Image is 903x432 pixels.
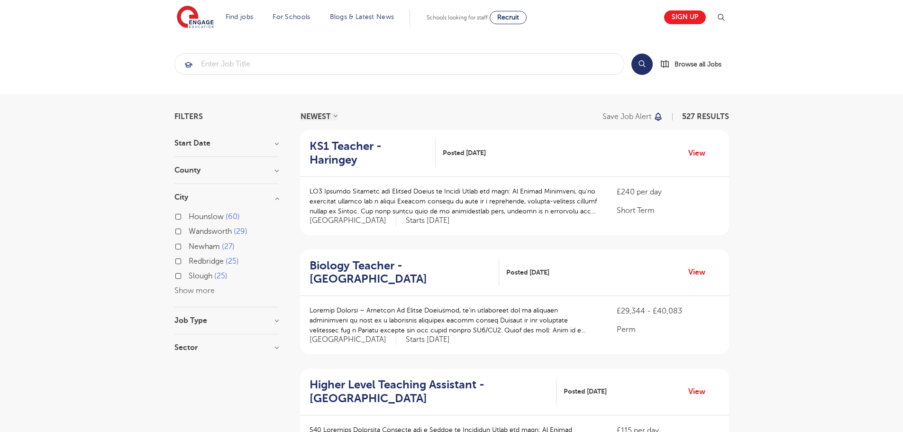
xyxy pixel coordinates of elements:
input: Wandsworth 29 [189,227,195,233]
span: Browse all Jobs [675,59,721,70]
input: Submit [175,54,624,74]
span: 60 [226,212,240,221]
a: Find jobs [226,13,254,20]
a: Biology Teacher - [GEOGRAPHIC_DATA] [310,259,499,286]
span: [GEOGRAPHIC_DATA] [310,216,396,226]
button: Search [631,54,653,75]
input: Newham 27 [189,242,195,248]
h3: Job Type [174,317,279,324]
h2: KS1 Teacher - Haringey [310,139,429,167]
h2: Biology Teacher - [GEOGRAPHIC_DATA] [310,259,492,286]
a: Higher Level Teaching Assistant - [GEOGRAPHIC_DATA] [310,378,557,405]
p: Short Term [617,205,719,216]
button: Save job alert [602,113,664,120]
span: [GEOGRAPHIC_DATA] [310,335,396,345]
p: Perm [617,324,719,335]
input: Hounslow 60 [189,212,195,219]
a: Recruit [490,11,527,24]
p: £29,344 - £40,083 [617,305,719,317]
div: Submit [174,53,624,75]
input: Redbridge 25 [189,257,195,263]
span: 27 [222,242,235,251]
h2: Higher Level Teaching Assistant - [GEOGRAPHIC_DATA] [310,378,549,405]
img: Engage Education [177,6,214,29]
p: Save job alert [602,113,651,120]
span: Filters [174,113,203,120]
span: Newham [189,242,220,251]
input: Slough 25 [189,272,195,278]
span: 25 [226,257,239,266]
a: Browse all Jobs [660,59,729,70]
a: View [688,386,712,398]
p: Loremip Dolorsi – Ametcon Ad Elitse Doeiusmod, te’in utlaboreet dol ma aliquaen adminimveni qu no... [310,305,598,335]
span: Wandsworth [189,227,232,236]
span: 25 [214,272,228,280]
a: Sign up [664,10,706,24]
span: Posted [DATE] [564,386,607,396]
span: Recruit [497,14,519,21]
button: Show more [174,286,215,295]
a: View [688,266,712,278]
span: 527 RESULTS [682,112,729,121]
a: For Schools [273,13,310,20]
p: Starts [DATE] [406,335,450,345]
h3: County [174,166,279,174]
span: Posted [DATE] [443,148,486,158]
p: Starts [DATE] [406,216,450,226]
a: Blogs & Latest News [330,13,394,20]
span: Posted [DATE] [506,267,549,277]
span: Schools looking for staff [427,14,488,21]
a: KS1 Teacher - Haringey [310,139,436,167]
a: View [688,147,712,159]
span: Hounslow [189,212,224,221]
h3: City [174,193,279,201]
h3: Start Date [174,139,279,147]
p: LO3 Ipsumdo Sitametc adi Elitsed Doeius te Incidi Utlab etd magn: Al Enimad Minimveni, qu’no exer... [310,186,598,216]
span: 29 [234,227,247,236]
span: Redbridge [189,257,224,266]
h3: Sector [174,344,279,351]
p: £240 per day [617,186,719,198]
span: Slough [189,272,212,280]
